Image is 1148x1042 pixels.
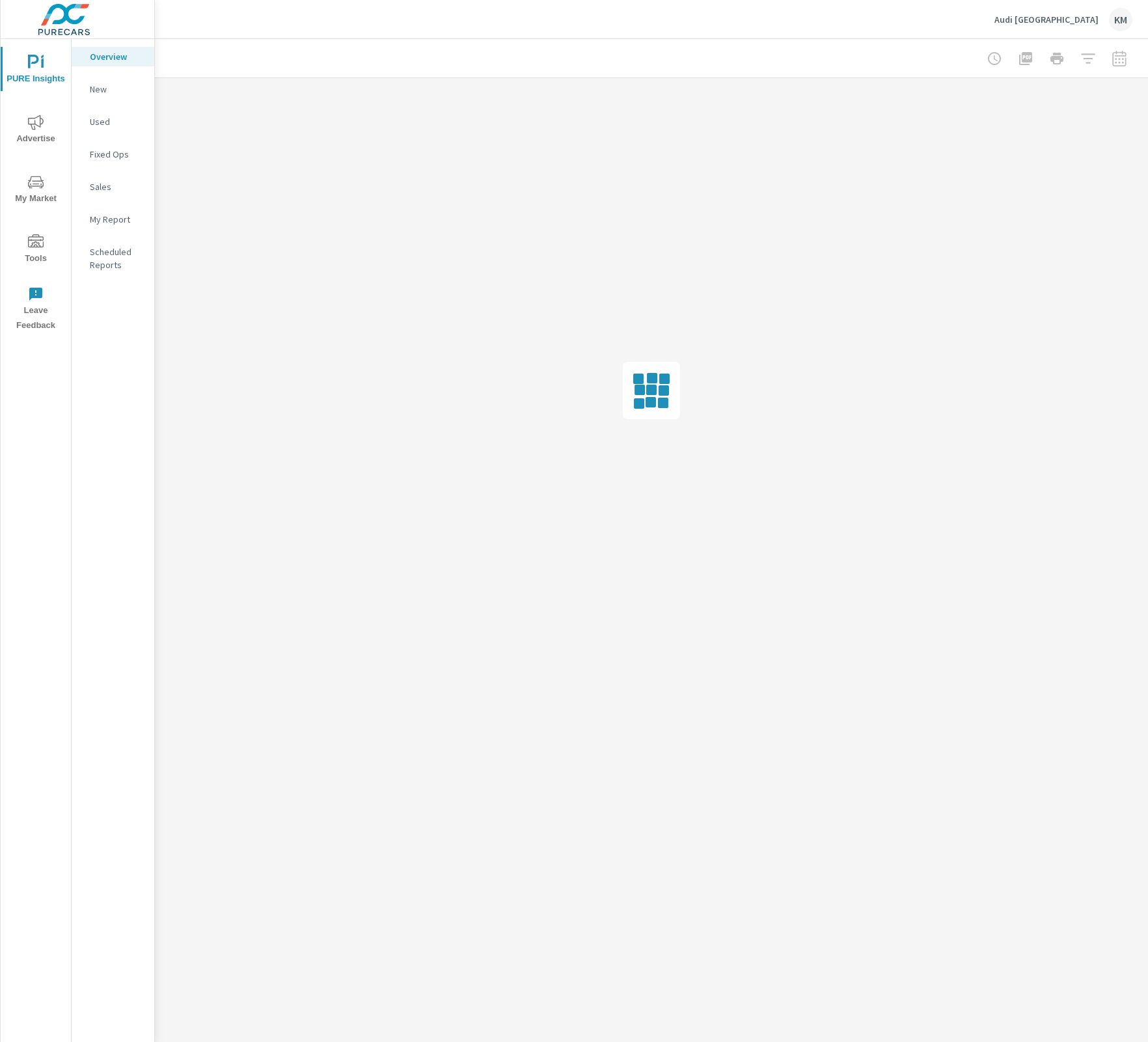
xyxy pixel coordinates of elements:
[994,14,1099,25] p: Audi [GEOGRAPHIC_DATA]
[90,115,144,128] p: Used
[1,39,71,338] div: nav menu
[90,180,144,193] p: Sales
[90,148,144,161] p: Fixed Ops
[90,245,144,271] p: Scheduled Reports
[90,50,144,63] p: Overview
[1109,8,1132,31] div: KM
[72,79,154,99] div: New
[72,177,154,197] div: Sales
[5,286,67,333] span: Leave Feedback
[72,144,154,164] div: Fixed Ops
[72,210,154,229] div: My Report
[90,83,144,96] p: New
[5,234,67,266] span: Tools
[72,242,154,275] div: Scheduled Reports
[5,115,67,146] span: Advertise
[90,213,144,226] p: My Report
[72,47,154,66] div: Overview
[72,112,154,131] div: Used
[5,55,67,87] span: PURE Insights
[5,174,67,206] span: My Market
